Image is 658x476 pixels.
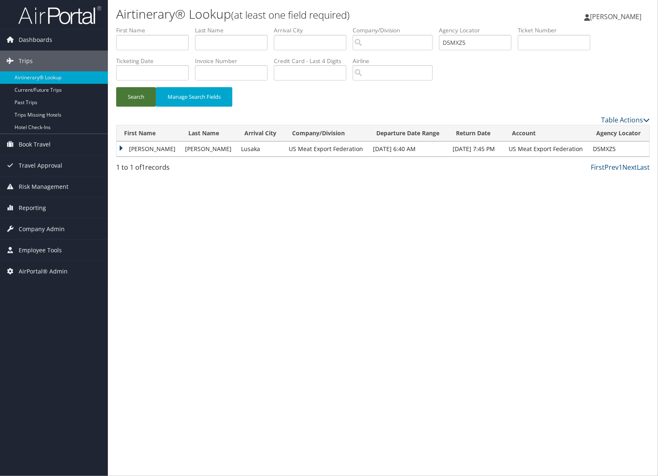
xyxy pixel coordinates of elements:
[601,115,650,124] a: Table Actions
[116,5,472,23] h1: Airtinerary® Lookup
[439,26,518,34] label: Agency Locator
[19,29,52,50] span: Dashboards
[518,26,597,34] label: Ticket Number
[591,163,604,172] a: First
[18,5,101,25] img: airportal-logo.png
[19,134,51,155] span: Book Travel
[274,26,353,34] label: Arrival City
[19,155,62,176] span: Travel Approval
[285,125,369,142] th: Company/Division
[117,142,181,156] td: [PERSON_NAME]
[116,87,156,107] button: Search
[369,142,448,156] td: [DATE] 6:40 AM
[237,125,285,142] th: Arrival City: activate to sort column ascending
[274,57,353,65] label: Credit Card - Last 4 Digits
[619,163,622,172] a: 1
[156,87,232,107] button: Manage Search Fields
[637,163,650,172] a: Last
[353,26,439,34] label: Company/Division
[231,8,350,22] small: (at least one field required)
[589,125,649,142] th: Agency Locator: activate to sort column ascending
[195,57,274,65] label: Invoice Number
[19,176,68,197] span: Risk Management
[181,142,237,156] td: [PERSON_NAME]
[448,125,504,142] th: Return Date: activate to sort column ascending
[285,142,369,156] td: US Meat Export Federation
[19,198,46,218] span: Reporting
[19,51,33,71] span: Trips
[19,261,68,282] span: AirPortal® Admin
[604,163,619,172] a: Prev
[116,162,240,176] div: 1 to 1 of records
[369,125,448,142] th: Departure Date Range: activate to sort column descending
[19,240,62,261] span: Employee Tools
[141,163,145,172] span: 1
[584,4,650,29] a: [PERSON_NAME]
[116,57,195,65] label: Ticketing Date
[504,142,589,156] td: US Meat Export Federation
[116,26,195,34] label: First Name
[353,57,439,65] label: Airline
[589,142,649,156] td: D5MXZ5
[181,125,237,142] th: Last Name: activate to sort column ascending
[237,142,285,156] td: Lusaka
[590,12,641,21] span: [PERSON_NAME]
[448,142,504,156] td: [DATE] 7:45 PM
[19,219,65,239] span: Company Admin
[195,26,274,34] label: Last Name
[622,163,637,172] a: Next
[504,125,589,142] th: Account: activate to sort column ascending
[117,125,181,142] th: First Name: activate to sort column ascending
